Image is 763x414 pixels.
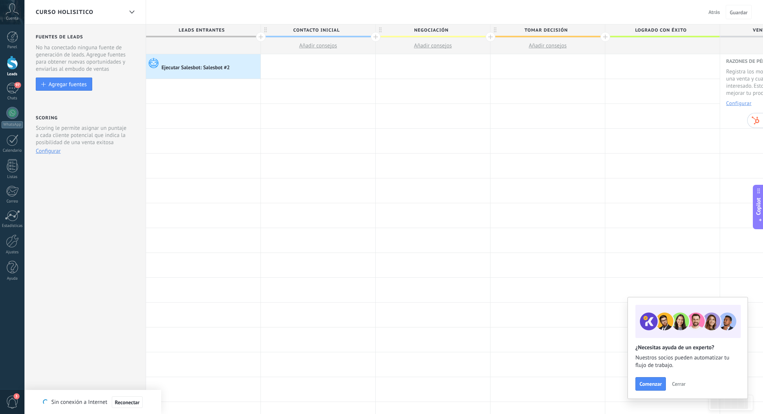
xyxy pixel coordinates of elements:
[2,250,23,255] div: Ajustes
[36,115,58,121] h2: Scoring
[36,44,136,73] div: No ha conectado ninguna fuente de generación de leads. Agregue fuentes para obtener nuevas oportu...
[672,381,685,387] span: Cerrar
[605,24,716,36] span: Logrado con éxito
[36,34,136,40] h2: Fuentes de leads
[635,377,666,391] button: Comenzar
[726,5,752,19] button: Guardar
[2,224,23,228] div: Estadísticas
[605,24,720,36] div: Logrado con éxito
[36,125,129,146] p: Scoring le permite asignar un puntaje a cada cliente potencial que indica la posibilidad de una v...
[49,81,87,87] div: Agregar fuentes
[490,38,605,54] button: Añadir consejos
[730,10,748,15] span: Guardar
[376,24,486,36] span: Negociación
[2,175,23,180] div: Listas
[529,42,567,49] span: Añadir consejos
[640,381,662,387] span: Comenzar
[36,9,93,16] span: Curso Holisitico
[376,24,490,36] div: Negociación
[2,148,23,153] div: Calendario
[2,72,23,77] div: Leads
[490,24,605,36] div: Tomar decisión
[6,16,18,21] span: Cuenta
[299,42,337,49] span: Añadir consejos
[635,344,740,351] h2: ¿Necesitas ayuda de un experto?
[146,24,257,36] span: Leads Entrantes
[669,378,689,390] button: Cerrar
[705,6,723,18] button: Atrás
[125,5,138,20] div: Curso Holisitico
[2,96,23,101] div: Chats
[2,45,23,50] div: Panel
[635,354,740,369] span: Nuestros socios pueden automatizar tu flujo de trabajo.
[2,199,23,204] div: Correo
[708,9,720,15] span: Atrás
[36,148,61,155] button: Configurar
[755,198,762,215] span: Copilot
[36,78,92,91] button: Agregar fuentes
[14,82,21,88] span: 97
[14,393,20,399] span: 3
[726,100,751,106] button: Configurar
[2,121,23,128] div: WhatsApp
[112,396,143,408] button: Reconectar
[146,24,260,36] div: Leads Entrantes
[414,42,452,49] span: Añadir consejos
[43,396,142,408] div: Sin conexión a Internet
[261,24,375,36] div: Contacto inicial
[261,24,372,36] span: Contacto inicial
[261,38,375,54] button: Añadir consejos
[490,24,601,36] span: Tomar decisión
[115,400,140,405] span: Reconectar
[161,65,231,72] div: Ejecutar Salesbot: Salesbot #2
[2,276,23,281] div: Ayuda
[376,38,490,54] button: Añadir consejos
